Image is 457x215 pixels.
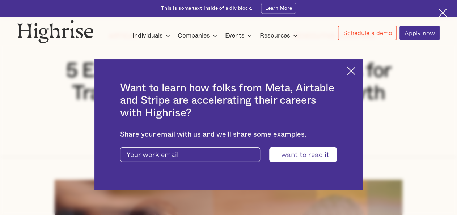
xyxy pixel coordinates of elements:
input: Your work email [120,147,260,162]
div: Companies [178,31,219,40]
div: Resources [260,31,300,40]
div: Companies [178,31,210,40]
img: Cross icon [347,67,355,75]
a: Apply now [399,26,440,40]
form: current-ascender-blog-article-modal-form [120,147,337,162]
input: I want to read it [269,147,337,162]
img: Cross icon [439,9,447,17]
a: Schedule a demo [338,26,397,40]
div: Events [225,31,245,40]
div: Individuals [132,31,172,40]
img: Highrise logo [17,20,94,43]
div: Individuals [132,31,163,40]
div: Share your email with us and we'll share some examples. [120,130,337,139]
div: Events [225,31,254,40]
div: Resources [260,31,290,40]
h2: Want to learn how folks from Meta, Airtable and Stripe are accelerating their careers with Highrise? [120,82,337,119]
a: Learn More [261,3,296,14]
div: This is some text inside of a div block. [161,5,253,12]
